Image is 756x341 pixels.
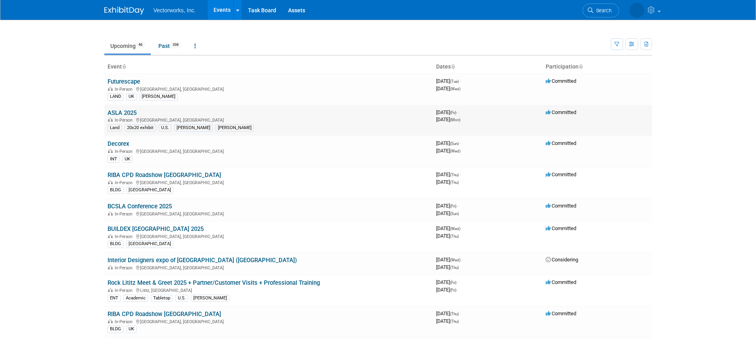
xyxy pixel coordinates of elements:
div: U.S. [175,295,188,302]
span: In-Person [115,265,135,271]
img: In-Person Event [108,265,113,269]
span: (Thu) [450,180,459,185]
div: U.S. [159,124,171,131]
span: Committed [546,225,576,231]
span: (Fri) [450,110,456,115]
a: Interior Designers expo of [GEOGRAPHIC_DATA] ([GEOGRAPHIC_DATA]) [108,257,297,264]
span: - [460,171,461,177]
span: [DATE] [436,78,461,84]
span: Committed [546,140,576,146]
th: Participation [542,60,652,74]
span: [DATE] [436,225,463,231]
div: BLDG [108,240,123,248]
div: Land [108,124,122,131]
div: INT [108,156,119,163]
div: [PERSON_NAME] [139,93,178,100]
div: [GEOGRAPHIC_DATA], [GEOGRAPHIC_DATA] [108,264,430,271]
span: (Sun) [450,211,459,216]
span: (Mon) [450,118,460,122]
span: In-Person [115,234,135,239]
span: [DATE] [436,264,459,270]
span: In-Person [115,288,135,293]
span: [DATE] [436,179,459,185]
div: UK [126,326,137,333]
span: Committed [546,78,576,84]
span: Search [593,8,612,13]
span: In-Person [115,149,135,154]
span: Committed [546,279,576,285]
span: - [462,257,463,263]
img: In-Person Event [108,118,113,122]
div: [GEOGRAPHIC_DATA], [GEOGRAPHIC_DATA] [108,179,430,185]
a: Sort by Event Name [122,63,126,70]
span: [DATE] [436,109,459,115]
span: - [458,279,459,285]
a: RIBA CPD Roadshow [GEOGRAPHIC_DATA] [108,311,221,318]
span: - [462,225,463,231]
span: [DATE] [436,140,461,146]
span: (Fri) [450,204,456,208]
span: Committed [546,171,576,177]
div: BLDG [108,187,123,194]
span: In-Person [115,118,135,123]
span: (Wed) [450,149,460,153]
img: In-Person Event [108,288,113,292]
span: [DATE] [436,203,459,209]
span: [DATE] [436,318,459,324]
div: [GEOGRAPHIC_DATA], [GEOGRAPHIC_DATA] [108,318,430,324]
th: Event [104,60,433,74]
div: 20x20 exhibit [125,124,156,131]
a: Sort by Start Date [451,63,455,70]
img: In-Person Event [108,149,113,153]
div: [PERSON_NAME] [174,124,213,131]
span: [DATE] [436,279,459,285]
a: Search [583,4,619,17]
span: (Fri) [450,280,456,285]
a: Rock Lititz Meet & Greet 2025 + Partner/Customer Visits + Professional Training [108,279,320,286]
th: Dates [433,60,542,74]
span: Committed [546,109,576,115]
span: - [458,203,459,209]
span: - [458,109,459,115]
a: BCSLA Conference 2025 [108,203,172,210]
a: Futurescape [108,78,140,85]
div: [GEOGRAPHIC_DATA], [GEOGRAPHIC_DATA] [108,116,430,123]
span: [DATE] [436,287,456,293]
img: Matthew Drake [629,3,644,18]
span: (Thu) [450,173,459,177]
div: [GEOGRAPHIC_DATA] [126,240,173,248]
div: UK [126,93,137,100]
span: [DATE] [436,233,459,239]
span: - [460,78,461,84]
img: In-Person Event [108,180,113,184]
img: In-Person Event [108,319,113,323]
span: [DATE] [436,311,461,316]
div: Academic [123,295,148,302]
span: (Thu) [450,319,459,324]
span: Considering [546,257,578,263]
span: (Wed) [450,258,460,262]
a: Sort by Participation Type [579,63,583,70]
span: (Sun) [450,141,459,146]
span: In-Person [115,180,135,185]
img: In-Person Event [108,234,113,238]
img: ExhibitDay [104,7,144,15]
span: [DATE] [436,116,460,122]
div: BLDG [108,326,123,333]
img: In-Person Event [108,87,113,91]
div: Tabletop [151,295,173,302]
span: (Thu) [450,234,459,238]
div: [GEOGRAPHIC_DATA], [GEOGRAPHIC_DATA] [108,86,430,92]
span: Vectorworks, Inc. [154,7,196,13]
div: [GEOGRAPHIC_DATA] [126,187,173,194]
div: ENT [108,295,121,302]
span: In-Person [115,87,135,92]
div: [GEOGRAPHIC_DATA], [GEOGRAPHIC_DATA] [108,233,430,239]
a: BUILDEX [GEOGRAPHIC_DATA] 2025 [108,225,204,232]
img: In-Person Event [108,211,113,215]
span: (Wed) [450,227,460,231]
span: (Fri) [450,288,456,292]
a: Past398 [152,38,187,53]
span: (Thu) [450,265,459,270]
a: RIBA CPD Roadshow [GEOGRAPHIC_DATA] [108,171,221,179]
